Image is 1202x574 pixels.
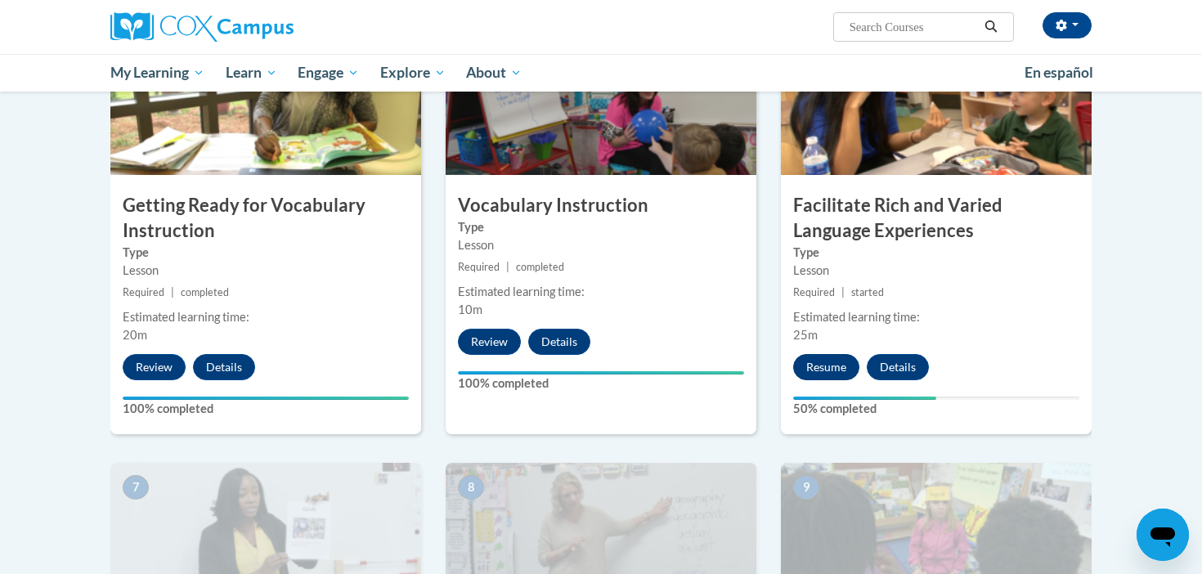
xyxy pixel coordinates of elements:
[123,328,147,342] span: 20m
[793,475,819,500] span: 9
[380,63,446,83] span: Explore
[181,286,229,298] span: completed
[226,63,277,83] span: Learn
[123,262,409,280] div: Lesson
[781,11,1092,175] img: Course Image
[1137,509,1189,561] iframe: Button to launch messaging window
[516,261,564,273] span: completed
[193,354,255,380] button: Details
[528,329,590,355] button: Details
[458,475,484,500] span: 8
[110,193,421,244] h3: Getting Ready for Vocabulary Instruction
[446,193,756,218] h3: Vocabulary Instruction
[1043,12,1092,38] button: Account Settings
[458,218,744,236] label: Type
[793,244,1079,262] label: Type
[370,54,456,92] a: Explore
[458,261,500,273] span: Required
[979,17,1003,37] button: Search
[851,286,884,298] span: started
[123,244,409,262] label: Type
[841,286,845,298] span: |
[781,193,1092,244] h3: Facilitate Rich and Varied Language Experiences
[110,63,204,83] span: My Learning
[793,262,1079,280] div: Lesson
[793,286,835,298] span: Required
[793,328,818,342] span: 25m
[793,397,936,400] div: Your progress
[506,261,509,273] span: |
[456,54,533,92] a: About
[793,400,1079,418] label: 50% completed
[110,12,294,42] img: Cox Campus
[100,54,215,92] a: My Learning
[458,329,521,355] button: Review
[298,63,359,83] span: Engage
[466,63,522,83] span: About
[793,308,1079,326] div: Estimated learning time:
[793,354,859,380] button: Resume
[1014,56,1104,90] a: En español
[123,475,149,500] span: 7
[458,374,744,392] label: 100% completed
[458,371,744,374] div: Your progress
[458,283,744,301] div: Estimated learning time:
[446,11,756,175] img: Course Image
[287,54,370,92] a: Engage
[848,17,979,37] input: Search Courses
[867,354,929,380] button: Details
[171,286,174,298] span: |
[123,308,409,326] div: Estimated learning time:
[215,54,288,92] a: Learn
[86,54,1116,92] div: Main menu
[1025,64,1093,81] span: En español
[123,397,409,400] div: Your progress
[110,11,421,175] img: Course Image
[110,12,421,42] a: Cox Campus
[123,354,186,380] button: Review
[123,286,164,298] span: Required
[123,400,409,418] label: 100% completed
[458,236,744,254] div: Lesson
[458,303,482,316] span: 10m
